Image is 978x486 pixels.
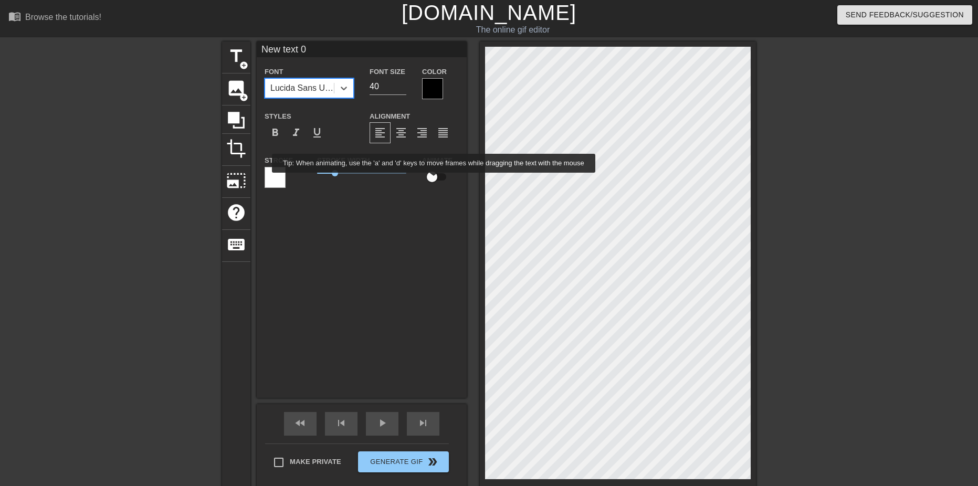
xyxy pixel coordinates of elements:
label: Animate [422,155,453,166]
span: format_italic [290,126,302,139]
span: image [226,78,246,98]
button: Send Feedback/Suggestion [837,5,972,25]
span: fast_rewind [294,417,307,429]
label: Stroke Width [317,155,370,166]
span: format_align_left [374,126,386,139]
span: title [226,46,246,66]
span: skip_previous [335,417,348,429]
label: Alignment [370,111,410,122]
span: format_align_right [416,126,428,139]
div: The online gif editor [331,24,695,36]
span: Send Feedback/Suggestion [846,8,964,22]
a: [DOMAIN_NAME] [402,1,576,24]
label: Styles [265,111,291,122]
span: Make Private [290,457,341,467]
div: Browse the tutorials! [25,13,101,22]
span: photo_size_select_large [226,171,246,191]
span: Generate Gif [362,456,445,468]
a: Browse the tutorials! [8,10,101,26]
span: menu_book [8,10,21,23]
span: format_align_center [395,126,407,139]
button: Generate Gif [358,451,449,472]
label: Color [422,67,447,77]
span: add_circle [239,93,248,102]
span: add_circle [239,61,248,70]
span: keyboard [226,235,246,255]
span: skip_next [417,417,429,429]
span: double_arrow [426,456,439,468]
label: Font [265,67,283,77]
label: Font Size [370,67,405,77]
span: play_arrow [376,417,388,429]
span: help [226,203,246,223]
span: format_bold [269,126,281,139]
span: format_align_justify [437,126,449,139]
span: crop [226,139,246,159]
label: Stroke [265,155,293,166]
span: format_underline [311,126,323,139]
div: Lucida Sans Unicode [270,82,335,94]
